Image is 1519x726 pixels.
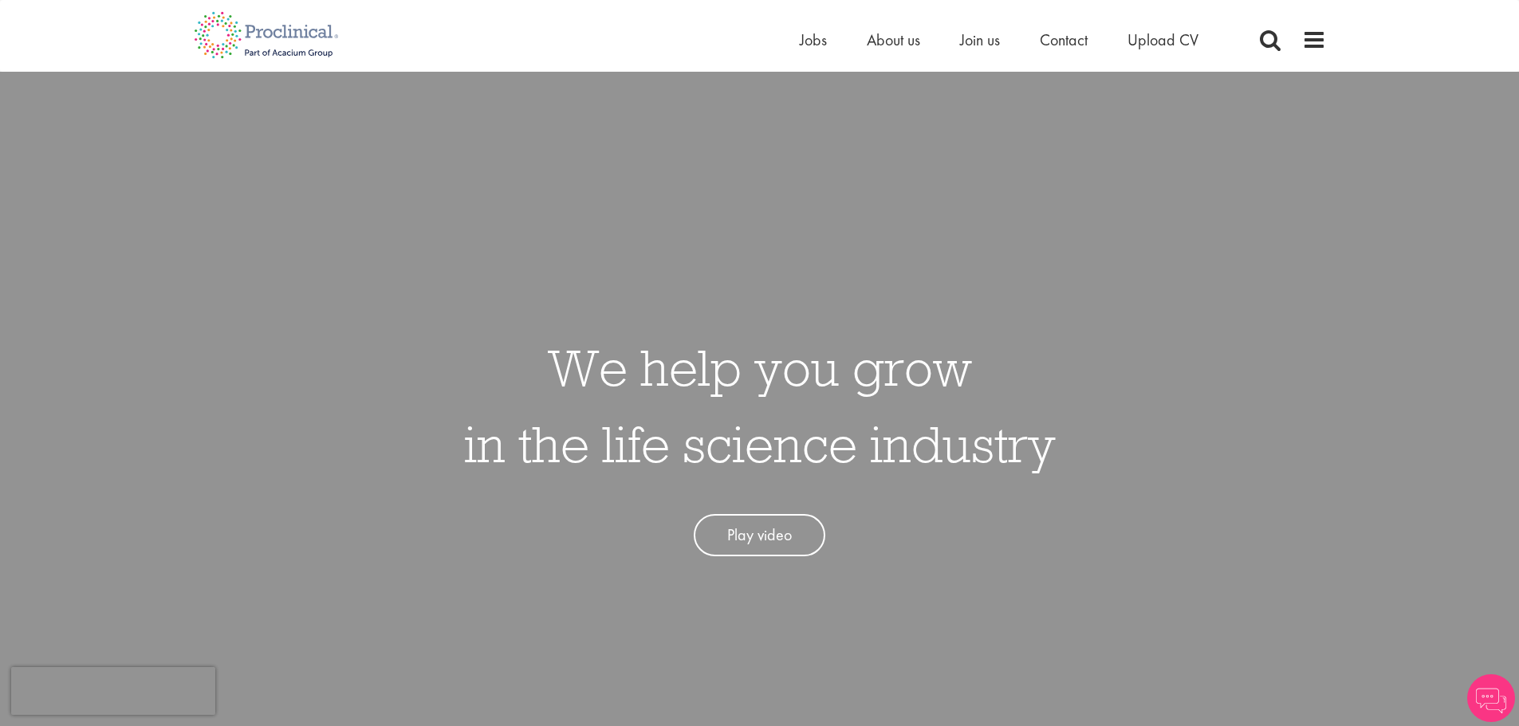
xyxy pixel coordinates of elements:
a: About us [867,29,920,50]
a: Join us [960,29,1000,50]
h1: We help you grow in the life science industry [464,329,1056,482]
img: Chatbot [1467,674,1515,722]
a: Play video [694,514,825,556]
a: Contact [1040,29,1088,50]
a: Upload CV [1127,29,1198,50]
a: Jobs [800,29,827,50]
